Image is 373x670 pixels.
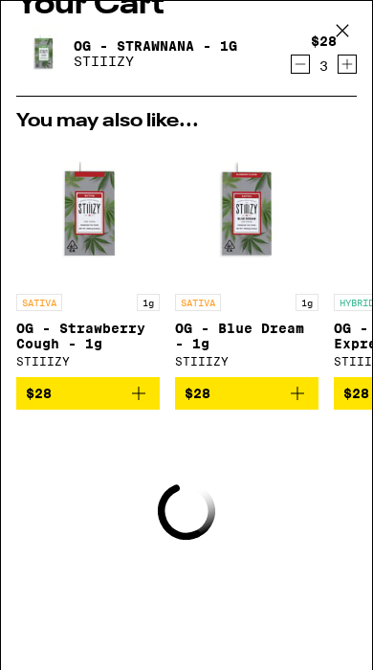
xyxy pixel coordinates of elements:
button: Decrement [291,55,310,74]
button: Checkout [194,601,357,655]
div: STIIIZY [175,355,318,368]
span: $28 [26,386,52,401]
p: 1g [296,294,318,311]
button: Add to bag [16,377,160,410]
button: Apply Promo [16,601,179,655]
p: OG - Blue Dream - 1g [175,321,318,351]
div: $28 [311,33,337,49]
img: STIIIZY - OG - Blue Dream - 1g [175,141,318,284]
h2: You may also like... [16,112,357,131]
button: Increment [338,55,357,74]
p: SATIVA [16,294,62,311]
span: $28 [343,386,369,401]
p: 1g [137,294,160,311]
div: STIIIZY [16,355,160,368]
p: STIIIZY [74,54,237,69]
span: Checkout [241,621,310,635]
p: OG - Strawberry Cough - 1g [16,321,160,351]
span: $28 [185,386,210,401]
span: Hi. Need any help? [13,14,158,33]
a: Open page for OG - Strawberry Cough - 1g from STIIIZY [16,141,160,377]
a: OG - Strawnana - 1g [74,38,237,54]
a: Open page for OG - Blue Dream - 1g from STIIIZY [175,141,318,377]
p: SATIVA [175,294,221,311]
img: STIIIZY - OG - Strawberry Cough - 1g [16,141,160,284]
img: OG - Strawnana - 1g [16,27,70,80]
button: Add to bag [175,377,318,410]
div: 3 [311,58,337,74]
span: Apply Promo [51,621,145,635]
